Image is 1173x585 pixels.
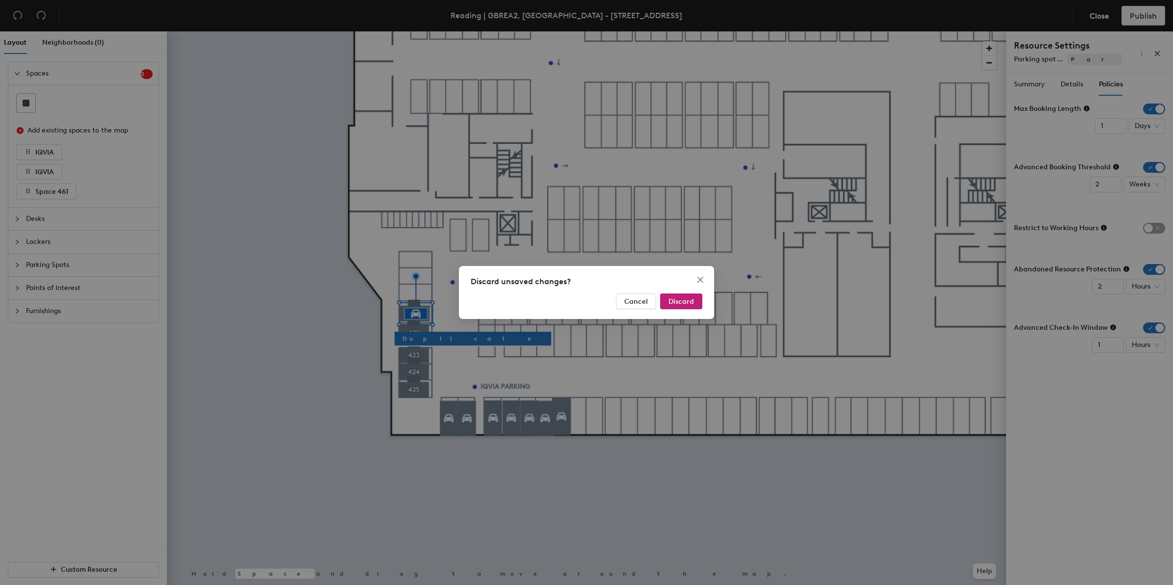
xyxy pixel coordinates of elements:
button: Cancel [616,293,656,309]
span: Discard [668,297,694,306]
span: Close [693,276,708,284]
div: Discard unsaved changes? [471,276,702,288]
button: Discard [660,293,702,309]
span: close [696,276,704,284]
span: Cancel [624,297,648,306]
button: Close [693,272,708,288]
